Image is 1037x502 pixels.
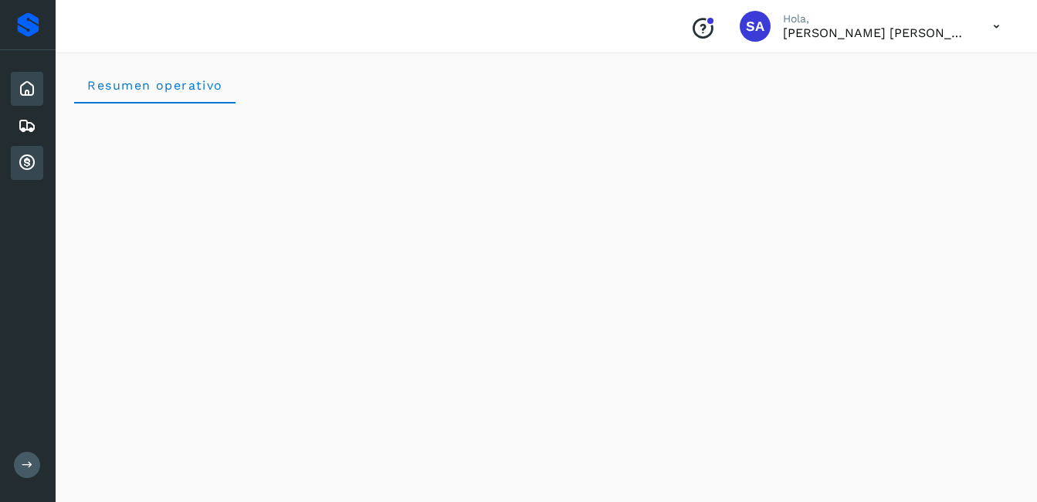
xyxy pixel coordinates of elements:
[783,25,968,40] p: Saul Armando Palacios Martinez
[11,72,43,106] div: Inicio
[86,78,223,93] span: Resumen operativo
[11,146,43,180] div: Cuentas por cobrar
[11,109,43,143] div: Embarques
[783,12,968,25] p: Hola,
